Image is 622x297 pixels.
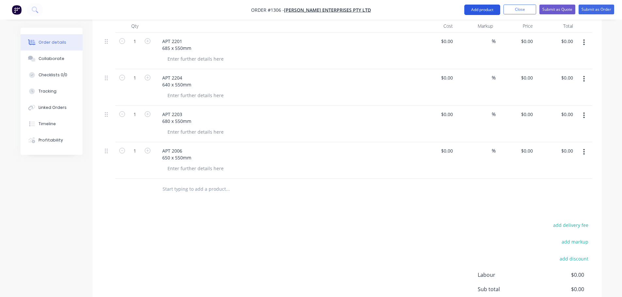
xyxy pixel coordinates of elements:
div: Linked Orders [39,105,67,111]
button: Collaborate [21,51,83,67]
button: Order details [21,34,83,51]
span: % [492,37,496,45]
button: Submit as Order [579,5,614,14]
button: add markup [558,237,592,246]
span: Order #1306 - [251,7,284,13]
div: Total [535,20,576,33]
button: add discount [556,254,592,263]
span: Sub total [478,285,536,293]
button: Close [503,5,536,14]
span: $0.00 [535,271,584,279]
a: [PERSON_NAME] Enterprises PTY LTD [284,7,371,13]
input: Start typing to add a product... [162,183,293,196]
div: Qty [115,20,154,33]
button: Profitability [21,132,83,148]
div: Cost [416,20,456,33]
div: APT 2201 685 x 550mm [157,37,197,53]
button: Timeline [21,116,83,132]
div: APT 2204 640 x 550mm [157,73,197,89]
button: Submit as Quote [539,5,575,14]
div: Checklists 0/0 [39,72,67,78]
div: Markup [455,20,496,33]
span: $0.00 [535,285,584,293]
button: Add product [464,5,500,15]
span: % [492,74,496,82]
button: Linked Orders [21,99,83,116]
div: Tracking [39,88,56,94]
div: Collaborate [39,56,64,62]
button: Tracking [21,83,83,99]
div: APT 2203 680 x 550mm [157,110,197,126]
button: add delivery fee [550,221,592,230]
div: Profitability [39,137,63,143]
div: Price [496,20,536,33]
button: Checklists 0/0 [21,67,83,83]
span: Labour [478,271,536,279]
div: APT 2006 650 x 550mm [157,146,197,162]
div: Timeline [39,121,56,127]
img: Factory [12,5,22,15]
div: Order details [39,39,66,45]
span: % [492,111,496,118]
span: % [492,147,496,155]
